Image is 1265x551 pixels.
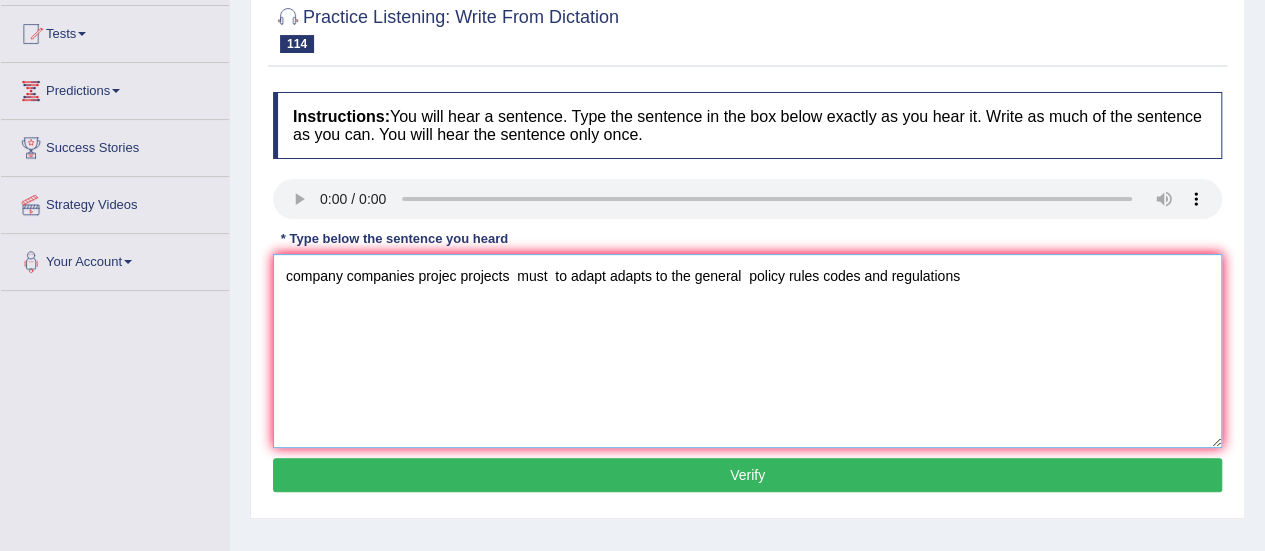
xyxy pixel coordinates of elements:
a: Success Stories [1,120,229,170]
a: Predictions [1,63,229,113]
span: 114 [280,35,314,53]
h2: Practice Listening: Write From Dictation [273,3,619,53]
button: Verify [273,458,1222,492]
div: * Type below the sentence you heard [273,229,516,248]
b: Instructions: [293,108,390,125]
a: Tests [1,6,229,56]
a: Your Account [1,234,229,284]
h4: You will hear a sentence. Type the sentence in the box below exactly as you hear it. Write as muc... [273,92,1222,159]
a: Strategy Videos [1,177,229,227]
